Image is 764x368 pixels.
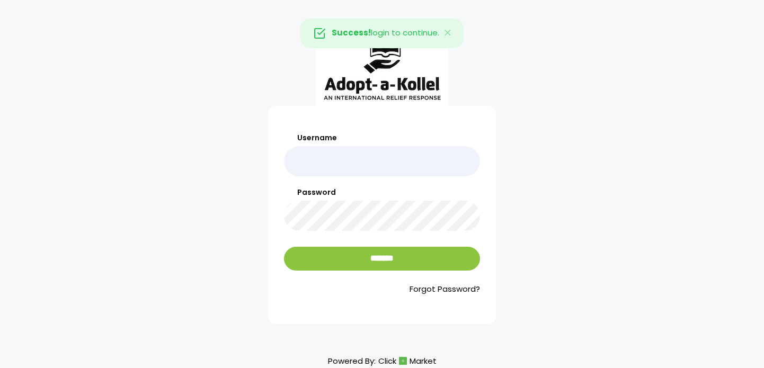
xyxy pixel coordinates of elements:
[378,354,437,368] a: ClickMarket
[284,132,480,143] label: Username
[399,357,407,365] img: cm_icon.png
[284,187,480,198] label: Password
[316,30,448,106] img: aak_logo_sm.jpeg
[284,283,480,295] a: Forgot Password?
[332,27,371,38] strong: Success!
[328,354,437,368] p: Powered By:
[300,19,464,48] div: login to continue.
[433,19,464,48] button: Close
